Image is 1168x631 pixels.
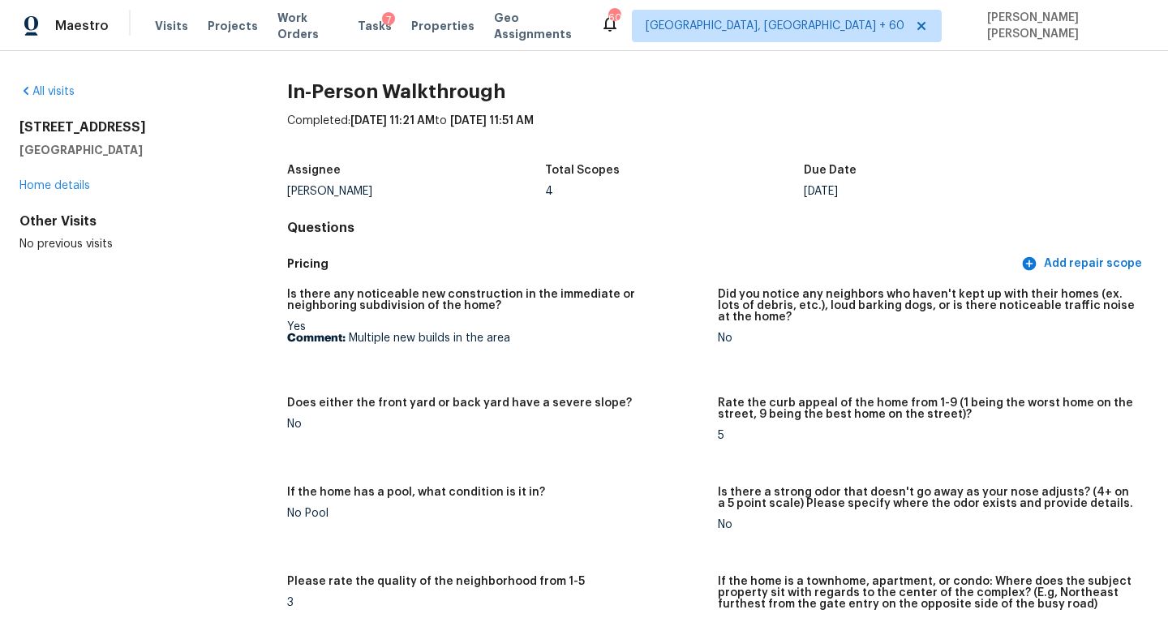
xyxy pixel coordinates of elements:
span: Work Orders [277,10,338,42]
h5: Please rate the quality of the neighborhood from 1-5 [287,576,585,587]
div: Other Visits [19,213,235,230]
span: Tasks [358,20,392,32]
h5: [GEOGRAPHIC_DATA] [19,142,235,158]
div: 3 [287,597,705,608]
div: 7 [382,12,395,28]
div: [PERSON_NAME] [287,186,546,197]
span: [GEOGRAPHIC_DATA], [GEOGRAPHIC_DATA] + 60 [646,18,904,34]
h5: Assignee [287,165,341,176]
span: [DATE] 11:51 AM [450,115,534,127]
div: No [718,519,1136,530]
h5: Rate the curb appeal of the home from 1-9 (1 being the worst home on the street, 9 being the best... [718,397,1136,420]
h5: If the home has a pool, what condition is it in? [287,487,545,498]
h5: Due Date [804,165,857,176]
h5: Total Scopes [545,165,620,176]
h5: If the home is a townhome, apartment, or condo: Where does the subject property sit with regards ... [718,576,1136,610]
div: 604 [608,10,620,26]
div: [DATE] [804,186,1063,197]
div: Yes [287,321,705,344]
a: Home details [19,180,90,191]
span: No previous visits [19,238,113,250]
div: No Pool [287,508,705,519]
span: [PERSON_NAME] [PERSON_NAME] [981,10,1144,42]
div: No [287,419,705,430]
h4: Questions [287,220,1149,236]
b: Comment: [287,333,346,344]
h5: Did you notice any neighbors who haven't kept up with their homes (ex. lots of debris, etc.), lou... [718,289,1136,323]
span: Geo Assignments [494,10,581,42]
p: Multiple new builds in the area [287,333,705,344]
span: Properties [411,18,474,34]
span: Add repair scope [1024,254,1142,274]
h2: In-Person Walkthrough [287,84,1149,100]
a: All visits [19,86,75,97]
span: [DATE] 11:21 AM [350,115,435,127]
div: 5 [718,430,1136,441]
h2: [STREET_ADDRESS] [19,119,235,135]
h5: Does either the front yard or back yard have a severe slope? [287,397,632,409]
span: Maestro [55,18,109,34]
h5: Is there a strong odor that doesn't go away as your nose adjusts? (4+ on a 5 point scale) Please ... [718,487,1136,509]
span: Visits [155,18,188,34]
button: Add repair scope [1018,249,1149,279]
span: Projects [208,18,258,34]
div: 4 [545,186,804,197]
div: Completed: to [287,113,1149,155]
h5: Is there any noticeable new construction in the immediate or neighboring subdivision of the home? [287,289,705,311]
h5: Pricing [287,255,1018,273]
div: No [718,333,1136,344]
